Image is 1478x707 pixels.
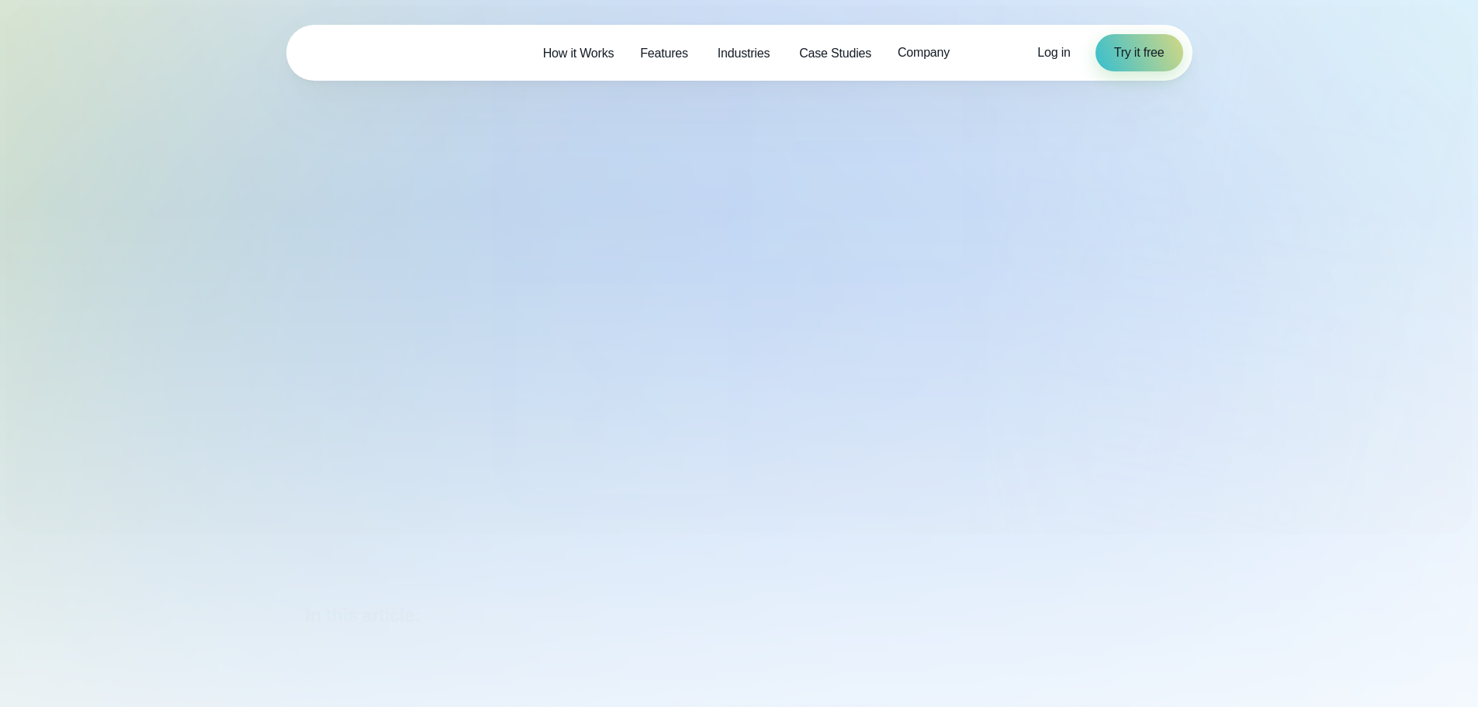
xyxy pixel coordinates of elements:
span: Case Studies [799,44,871,63]
a: Log in [1037,43,1070,62]
span: Log in [1037,46,1070,59]
span: Industries [718,44,770,63]
a: Try it free [1096,34,1183,71]
a: Case Studies [786,37,884,69]
span: Try it free [1114,43,1165,62]
span: Features [640,44,688,63]
a: How it Works [530,37,628,69]
span: Company [898,43,950,62]
span: How it Works [543,44,614,63]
